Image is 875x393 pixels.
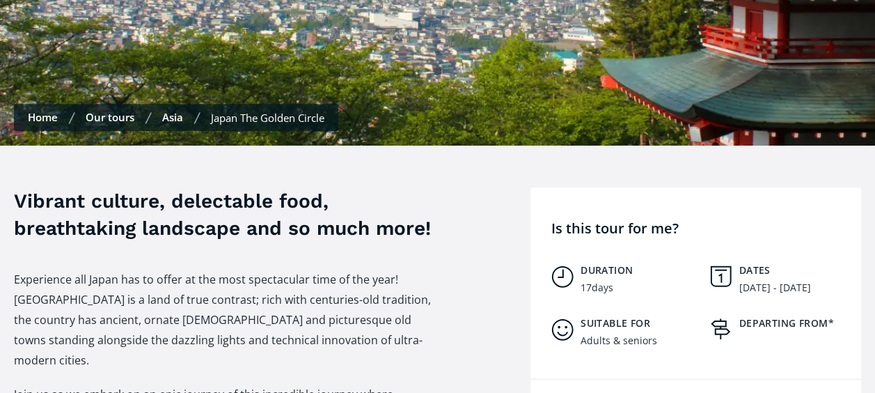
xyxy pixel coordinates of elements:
a: Asia [162,110,183,124]
div: Adults & seniors [581,335,657,347]
div: 17 [581,282,592,294]
nav: Breadcrumbs [14,104,338,131]
a: Our tours [86,110,134,124]
div: Japan The Golden Circle [211,111,324,125]
div: [DATE] - [DATE] [739,282,811,294]
h5: Departing from* [739,317,855,330]
h5: Suitable for [581,317,696,330]
a: Home [28,110,58,124]
h5: Dates [739,264,855,277]
h3: Vibrant culture, delectable food, breathtaking landscape and so much more! [14,187,446,242]
p: Experience all Japan has to offer at the most spectacular time of the year! [GEOGRAPHIC_DATA] is ... [14,270,446,371]
div: days [592,282,613,294]
h5: Duration [581,264,696,277]
h4: Is this tour for me? [551,219,854,238]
